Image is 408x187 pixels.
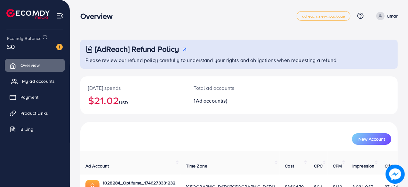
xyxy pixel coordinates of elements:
[20,94,38,100] span: Payment
[5,75,65,88] a: My ad accounts
[6,9,50,19] img: logo
[386,165,405,184] img: image
[85,56,394,64] p: Please review our refund policy carefully to understand your rights and obligations when requesti...
[95,44,179,54] h3: [AdReach] Refund Policy
[103,180,176,186] a: 1028284_Optifume_1746273331232
[5,123,65,136] a: Billing
[88,94,179,106] h2: $21.02
[119,99,128,106] span: USD
[196,97,227,104] span: Ad account(s)
[186,163,207,169] span: Time Zone
[5,59,65,72] a: Overview
[352,133,391,145] button: New Account
[85,163,109,169] span: Ad Account
[88,84,179,92] p: [DATE] spends
[7,42,15,51] span: $0
[333,163,342,169] span: CPM
[20,110,48,116] span: Product Links
[297,11,350,21] a: adreach_new_package
[20,62,40,68] span: Overview
[5,107,65,120] a: Product Links
[352,163,375,169] span: Impression
[22,78,55,84] span: My ad accounts
[194,98,258,104] h2: 1
[80,12,118,21] h3: Overview
[314,163,323,169] span: CPC
[56,12,64,19] img: menu
[194,84,258,92] p: Total ad accounts
[387,12,398,20] p: umar
[285,163,294,169] span: Cost
[5,91,65,104] a: Payment
[7,35,42,42] span: Ecomdy Balance
[302,14,345,18] span: adreach_new_package
[374,12,398,20] a: umar
[385,163,397,169] span: Clicks
[358,137,385,141] span: New Account
[56,44,63,50] img: image
[20,126,33,132] span: Billing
